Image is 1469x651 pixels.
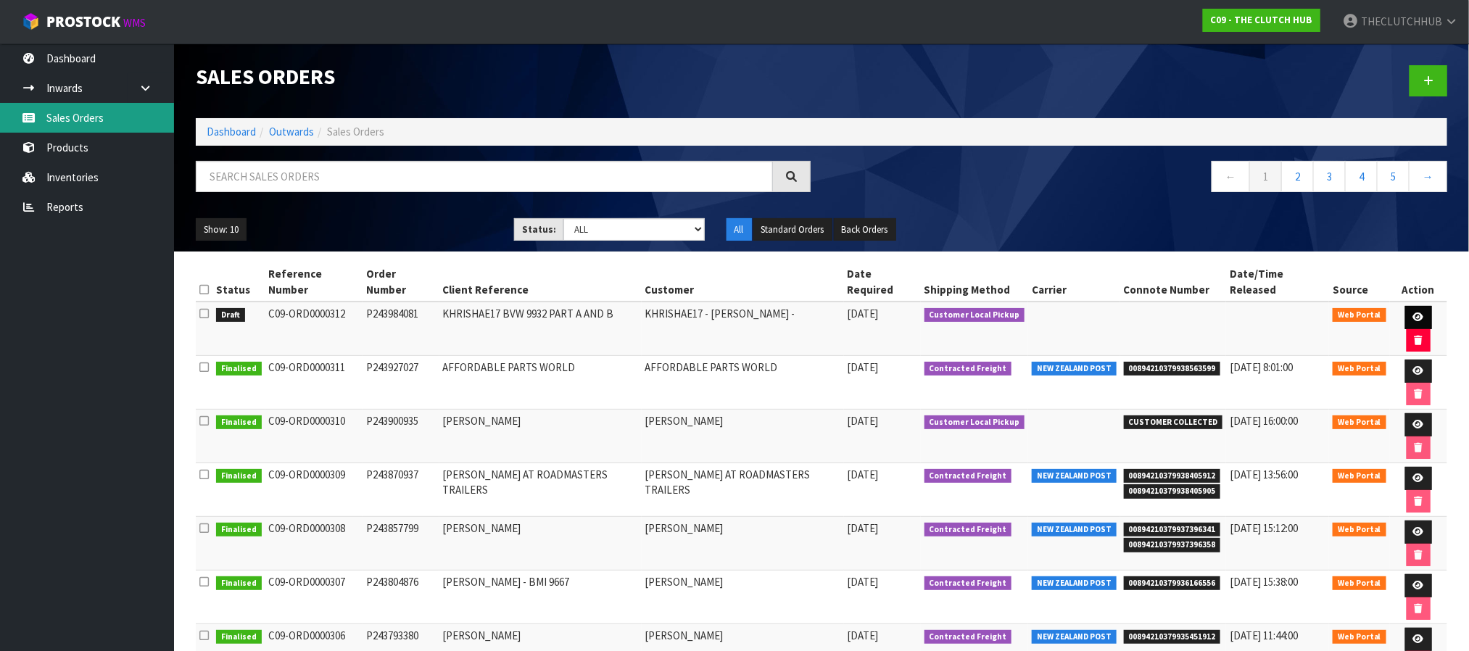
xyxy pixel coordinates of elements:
[265,356,363,410] td: C09-ORD0000311
[216,630,262,644] span: Finalised
[1377,161,1410,192] a: 5
[924,308,1025,323] span: Customer Local Pickup
[753,218,832,241] button: Standard Orders
[924,469,1012,484] span: Contracted Freight
[269,125,314,138] a: Outwards
[1361,14,1442,28] span: THECLUTCHHUB
[832,161,1447,196] nav: Page navigation
[363,571,439,624] td: P243804876
[1124,630,1221,644] span: 00894210379935451912
[1333,523,1386,537] span: Web Portal
[1333,415,1386,430] span: Web Portal
[216,415,262,430] span: Finalised
[848,468,879,481] span: [DATE]
[265,463,363,517] td: C09-ORD0000309
[1124,469,1221,484] span: 00894210379938405912
[642,262,844,302] th: Customer
[1230,414,1298,428] span: [DATE] 16:00:00
[1120,262,1227,302] th: Connote Number
[1032,576,1117,591] span: NEW ZEALAND POST
[216,362,262,376] span: Finalised
[834,218,896,241] button: Back Orders
[22,12,40,30] img: cube-alt.png
[265,410,363,463] td: C09-ORD0000310
[363,410,439,463] td: P243900935
[1333,308,1386,323] span: Web Portal
[1333,362,1386,376] span: Web Portal
[642,517,844,571] td: [PERSON_NAME]
[196,218,247,241] button: Show: 10
[123,16,146,30] small: WMS
[265,571,363,624] td: C09-ORD0000307
[848,307,879,320] span: [DATE]
[844,262,921,302] th: Date Required
[439,517,642,571] td: [PERSON_NAME]
[196,161,773,192] input: Search sales orders
[848,360,879,374] span: [DATE]
[1409,161,1447,192] a: →
[1124,576,1221,591] span: 00894210379936166556
[642,302,844,356] td: KHRISHAE17 - [PERSON_NAME] -
[921,262,1029,302] th: Shipping Method
[207,125,256,138] a: Dashboard
[363,517,439,571] td: P243857799
[46,12,120,31] span: ProStock
[1124,523,1221,537] span: 00894210379937396341
[1124,538,1221,552] span: 00894210379937396358
[924,630,1012,644] span: Contracted Freight
[216,523,262,537] span: Finalised
[1333,576,1386,591] span: Web Portal
[1124,415,1223,430] span: CUSTOMER COLLECTED
[642,410,844,463] td: [PERSON_NAME]
[265,262,363,302] th: Reference Number
[1313,161,1346,192] a: 3
[642,356,844,410] td: AFFORDABLE PARTS WORLD
[1249,161,1282,192] a: 1
[848,414,879,428] span: [DATE]
[216,469,262,484] span: Finalised
[1124,362,1221,376] span: 00894210379938563599
[1230,468,1298,481] span: [DATE] 13:56:00
[1230,629,1298,642] span: [DATE] 11:44:00
[642,463,844,517] td: [PERSON_NAME] AT ROADMASTERS TRAILERS
[1032,630,1117,644] span: NEW ZEALAND POST
[848,521,879,535] span: [DATE]
[1230,360,1293,374] span: [DATE] 8:01:00
[363,463,439,517] td: P243870937
[727,218,752,241] button: All
[216,576,262,591] span: Finalised
[1390,262,1447,302] th: Action
[1032,362,1117,376] span: NEW ZEALAND POST
[642,571,844,624] td: [PERSON_NAME]
[439,571,642,624] td: [PERSON_NAME] - BMI 9667
[216,308,245,323] span: Draft
[924,415,1025,430] span: Customer Local Pickup
[439,262,642,302] th: Client Reference
[439,302,642,356] td: KHRISHAE17 BVW 9932 PART A AND B
[1212,161,1250,192] a: ←
[924,576,1012,591] span: Contracted Freight
[1281,161,1314,192] a: 2
[1028,262,1120,302] th: Carrier
[1333,469,1386,484] span: Web Portal
[439,410,642,463] td: [PERSON_NAME]
[1329,262,1390,302] th: Source
[363,262,439,302] th: Order Number
[924,362,1012,376] span: Contracted Freight
[327,125,384,138] span: Sales Orders
[439,463,642,517] td: [PERSON_NAME] AT ROADMASTERS TRAILERS
[848,575,879,589] span: [DATE]
[848,629,879,642] span: [DATE]
[1333,630,1386,644] span: Web Portal
[522,223,556,236] strong: Status:
[1345,161,1378,192] a: 4
[363,302,439,356] td: P243984081
[1124,484,1221,499] span: 00894210379938405905
[265,302,363,356] td: C09-ORD0000312
[1211,14,1312,26] strong: C09 - THE CLUTCH HUB
[1230,575,1298,589] span: [DATE] 15:38:00
[1230,521,1298,535] span: [DATE] 15:12:00
[924,523,1012,537] span: Contracted Freight
[439,356,642,410] td: AFFORDABLE PARTS WORLD
[1226,262,1329,302] th: Date/Time Released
